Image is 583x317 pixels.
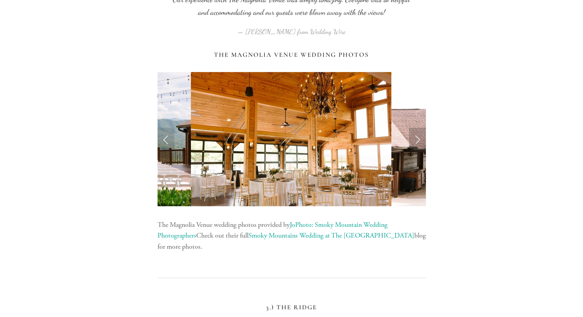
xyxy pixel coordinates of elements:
a: Previous Slide [158,128,174,151]
img: Indoor wedding reception at the magnolia wedding venue [191,72,391,206]
figcaption: — [PERSON_NAME] from Wedding Wire [170,19,414,38]
p: The Magnolia Venue wedding photos provided by Check out their full blog for more photos. [158,220,426,253]
h3: The Magnolia Venue Wedding Photos [158,51,426,59]
a: Next Slide [409,128,426,151]
h3: 3.) The Ridge [158,304,426,311]
a: Smoky Mountains Wedding at The [GEOGRAPHIC_DATA] [248,231,414,240]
